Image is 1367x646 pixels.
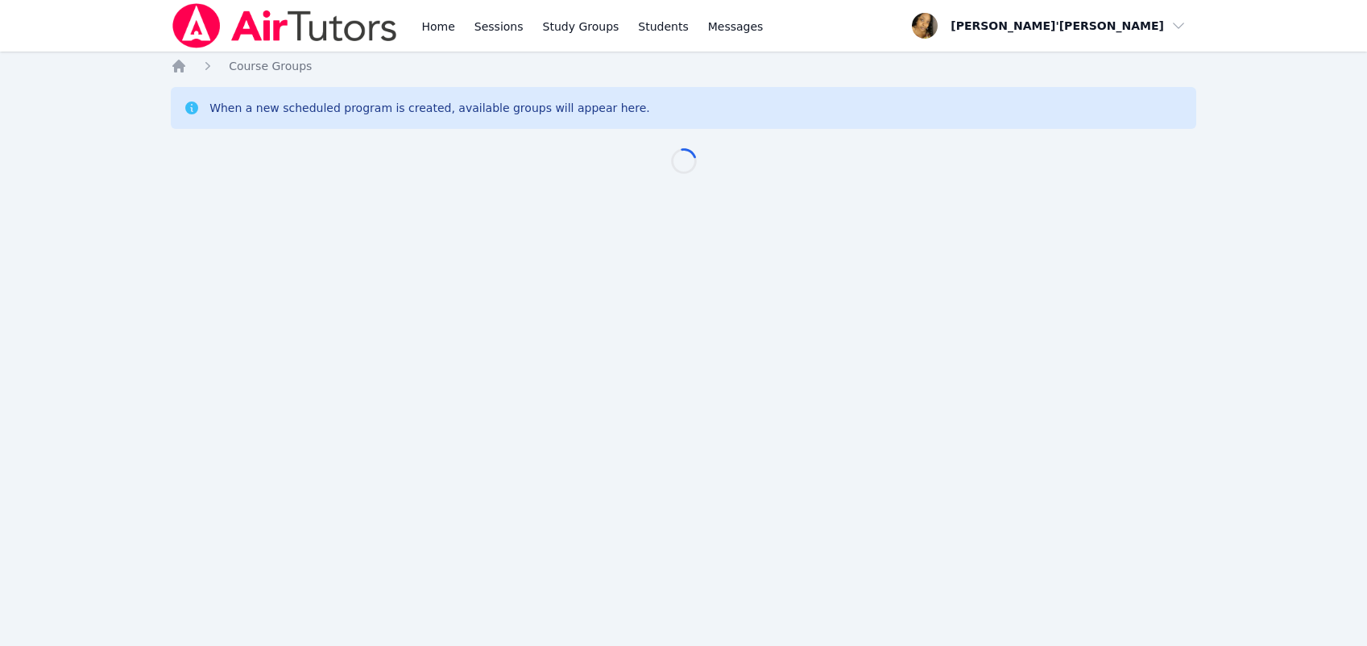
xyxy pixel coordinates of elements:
[708,19,764,35] span: Messages
[209,100,650,116] div: When a new scheduled program is created, available groups will appear here.
[229,58,312,74] a: Course Groups
[171,3,399,48] img: Air Tutors
[171,58,1196,74] nav: Breadcrumb
[229,60,312,72] span: Course Groups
